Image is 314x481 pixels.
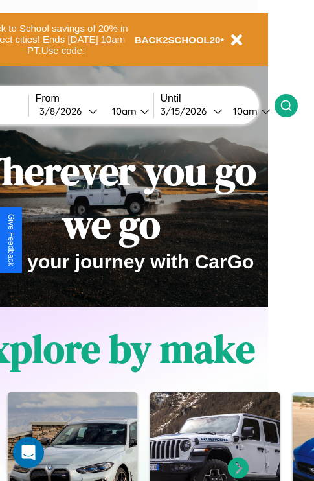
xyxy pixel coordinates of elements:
div: 3 / 8 / 2026 [39,105,88,117]
div: 3 / 15 / 2026 [161,105,213,117]
button: 10am [223,104,275,118]
div: 10am [106,105,140,117]
div: Give Feedback [6,214,16,266]
button: 10am [102,104,153,118]
div: 10am [227,105,261,117]
div: Open Intercom Messenger [13,437,44,468]
label: Until [161,93,275,104]
label: From [36,93,153,104]
b: BACK2SCHOOL20 [135,34,221,45]
button: 3/8/2026 [36,104,102,118]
